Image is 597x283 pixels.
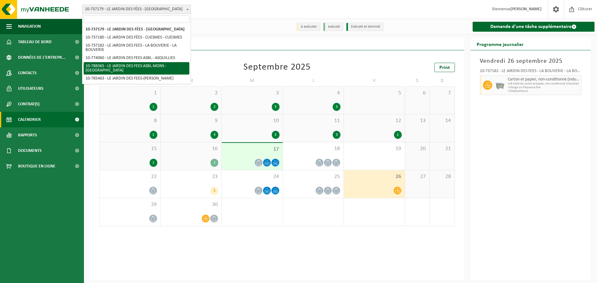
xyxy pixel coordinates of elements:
[286,117,341,124] span: 11
[347,173,402,180] span: 26
[18,112,41,127] span: Calendrier
[408,90,427,97] span: 6
[272,131,280,139] div: 3
[433,173,451,180] span: 28
[103,173,157,180] span: 22
[296,23,320,31] li: à exécuter
[347,145,402,152] span: 19
[408,117,427,124] span: 13
[18,50,66,65] span: Données de l'entrepr...
[508,86,580,89] span: Vidange sur fréquence fixe
[433,117,451,124] span: 14
[225,173,280,180] span: 24
[164,173,219,180] span: 23
[18,65,37,81] span: Contacts
[508,82,580,86] span: WB-2500-GA carton et papier, non-conditionné (industriel)
[222,75,283,86] td: M
[18,158,55,174] span: Boutique en ligne
[18,34,52,50] span: Tableau de bord
[84,34,189,42] li: 10-737180 - LE JARDIN DES FÉES - CUESMES - CUESMES
[211,187,218,195] div: 5
[344,75,405,86] td: V
[439,65,450,70] span: Print
[470,38,530,50] h2: Programme journalier
[18,143,42,158] span: Documents
[150,131,157,139] div: 1
[164,117,219,124] span: 9
[18,127,37,143] span: Rapports
[286,145,341,152] span: 18
[408,145,427,152] span: 20
[333,131,340,139] div: 3
[18,96,39,112] span: Contrat(s)
[225,117,280,124] span: 10
[103,90,157,97] span: 1
[225,146,280,153] span: 17
[405,75,430,86] td: S
[286,90,341,97] span: 4
[211,131,218,139] div: 4
[211,159,218,167] div: 2
[508,77,580,82] span: Carton et papier, non-conditionné (industriel)
[84,54,189,62] li: 10-774060 - LE JARDIN DES FEES ASBL - ASQUILLIES
[480,69,582,75] div: 10-737182 - LE JARDIN DES FEES - LA BOUVERIE - LA BOUVERIE
[430,75,455,86] td: D
[480,57,582,66] h3: Vendredi 26 septembre 2025
[225,90,280,97] span: 3
[18,81,44,96] span: Utilisateurs
[433,145,451,152] span: 21
[283,75,344,86] td: J
[150,159,157,167] div: 1
[434,63,455,72] a: Print
[82,5,191,14] span: 10-737179 - LE JARDIN DES FÉES - MONS
[272,103,280,111] div: 3
[164,145,219,152] span: 16
[408,173,427,180] span: 27
[84,62,189,75] li: 10-788365 - LE JARDIN DES FEES ASBL-MONS - [GEOGRAPHIC_DATA]
[84,75,189,83] li: 10-785463 - LE JARDIN DES FEES-[PERSON_NAME]
[103,145,157,152] span: 15
[323,23,343,31] li: exécuté
[394,131,402,139] div: 1
[150,103,157,111] div: 1
[333,103,340,111] div: 3
[84,42,189,54] li: 10-737182 - LE JARDIN DES FEES - LA BOUVERIE - LA BOUVERIE
[164,201,219,208] span: 30
[346,23,383,31] li: Exécuté et terminé
[84,25,189,34] li: 10-737179 - LE JARDIN DES FÉES - [GEOGRAPHIC_DATA]
[243,63,311,72] div: Septembre 2025
[347,117,402,124] span: 12
[164,90,219,97] span: 2
[211,103,218,111] div: 2
[161,75,222,86] td: M
[103,117,157,124] span: 8
[18,19,41,34] span: Navigation
[511,7,542,11] strong: [PERSON_NAME]
[286,173,341,180] span: 25
[495,80,505,90] img: WB-2500-GAL-GY-01
[433,90,451,97] span: 7
[103,201,157,208] span: 29
[347,90,402,97] span: 5
[508,89,580,93] span: T250002059215
[473,22,595,32] a: Demande d'une tâche supplémentaire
